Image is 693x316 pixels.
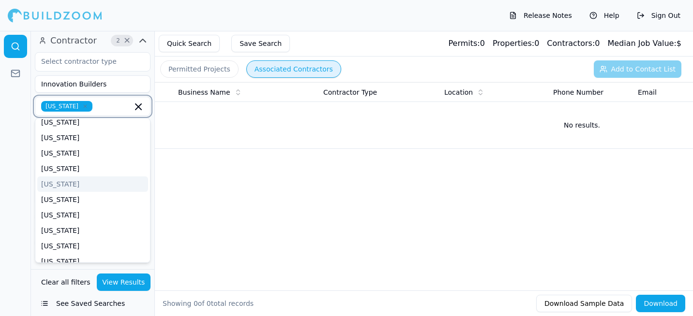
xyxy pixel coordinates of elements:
div: Showing of total records [163,299,254,308]
button: Quick Search [159,35,220,52]
button: See Saved Searches [35,295,151,312]
button: Sign Out [632,8,685,23]
div: Suggestions [35,118,151,263]
span: Phone Number [553,87,603,97]
div: [US_STATE] [37,223,148,238]
div: [US_STATE] [37,130,148,145]
div: [US_STATE] [37,192,148,207]
div: [US_STATE] [37,176,148,192]
span: 0 [207,300,211,307]
div: [US_STATE] [37,254,148,269]
span: 0 [194,300,198,307]
span: Permits: [448,39,480,48]
input: Select contractor type [35,53,138,70]
button: Save Search [231,35,290,52]
div: [US_STATE] [37,161,148,176]
span: Properties: [493,39,534,48]
div: $ [607,38,681,49]
span: Business Name [178,87,230,97]
button: Associated Contractors [246,60,341,78]
div: 0 [547,38,600,49]
div: [US_STATE] [37,238,148,254]
button: View Results [97,273,151,291]
div: [US_STATE] [37,115,148,130]
div: 0 [448,38,484,49]
div: 0 [493,38,539,49]
span: Email [638,87,657,97]
button: Permitted Projects [160,60,239,78]
span: [US_STATE] [41,101,92,112]
button: Clear all filters [39,273,93,291]
button: Help [585,8,624,23]
button: Download Sample Data [536,295,632,312]
button: Contractor2Clear Contractor filters [35,33,151,48]
span: Clear Contractor filters [123,38,131,43]
span: Contractors: [547,39,595,48]
span: Contractor Type [323,87,377,97]
span: Location [444,87,473,97]
span: Contractor [50,34,97,47]
div: [US_STATE] [37,145,148,161]
button: Download [636,295,685,312]
button: Release Notes [504,8,577,23]
input: Business name [35,75,151,93]
span: 2 [113,36,123,45]
div: [US_STATE] [37,207,148,223]
span: Median Job Value: [607,39,676,48]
